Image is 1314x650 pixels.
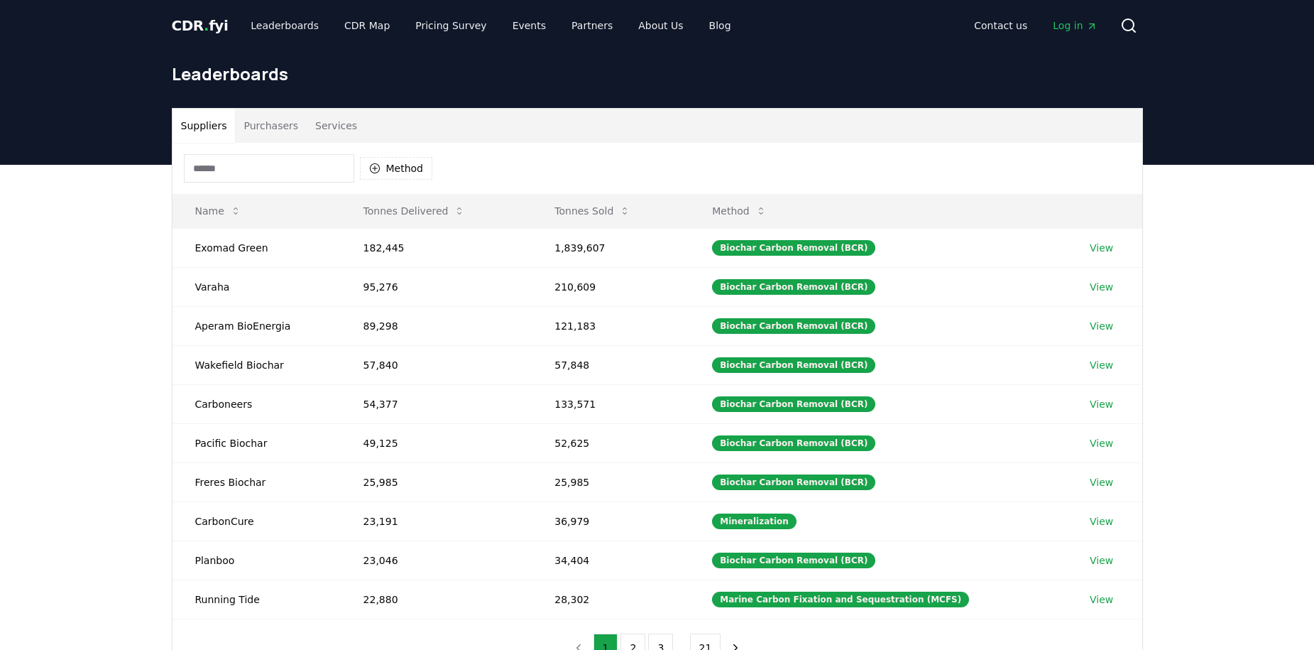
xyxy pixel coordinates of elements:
[341,462,532,502] td: 25,985
[173,306,341,345] td: Aperam BioEnergia
[532,423,689,462] td: 52,625
[1090,241,1113,255] a: View
[1090,475,1113,489] a: View
[173,345,341,384] td: Wakefield Biochar
[532,306,689,345] td: 121,183
[235,109,307,143] button: Purchasers
[172,16,229,36] a: CDR.fyi
[532,462,689,502] td: 25,985
[712,553,875,568] div: Biochar Carbon Removal (BCR)
[307,109,366,143] button: Services
[1090,319,1113,333] a: View
[712,435,875,451] div: Biochar Carbon Removal (BCR)
[341,541,532,580] td: 23,046
[712,592,969,607] div: Marine Carbon Fixation and Sequestration (MCFS)
[204,17,209,34] span: .
[532,541,689,580] td: 34,404
[173,580,341,619] td: Running Tide
[341,423,532,462] td: 49,125
[627,13,694,38] a: About Us
[1090,280,1113,294] a: View
[712,475,875,490] div: Biochar Carbon Removal (BCR)
[532,345,689,384] td: 57,848
[712,396,875,412] div: Biochar Carbon Removal (BCR)
[701,197,778,225] button: Method
[341,384,532,423] td: 54,377
[173,384,341,423] td: Carboneers
[172,17,229,34] span: CDR fyi
[1090,436,1113,450] a: View
[352,197,477,225] button: Tonnes Delivered
[341,580,532,619] td: 22,880
[1090,592,1113,607] a: View
[532,580,689,619] td: 28,302
[532,267,689,306] td: 210,609
[173,228,341,267] td: Exomad Green
[341,267,532,306] td: 95,276
[404,13,498,38] a: Pricing Survey
[560,13,624,38] a: Partners
[173,541,341,580] td: Planboo
[543,197,642,225] button: Tonnes Sold
[532,228,689,267] td: 1,839,607
[173,502,341,541] td: CarbonCure
[712,279,875,295] div: Biochar Carbon Removal (BCR)
[1053,18,1097,33] span: Log in
[1090,553,1113,568] a: View
[963,13,1108,38] nav: Main
[341,306,532,345] td: 89,298
[712,357,875,373] div: Biochar Carbon Removal (BCR)
[712,514,796,529] div: Mineralization
[1041,13,1108,38] a: Log in
[712,318,875,334] div: Biochar Carbon Removal (BCR)
[963,13,1039,38] a: Contact us
[1090,397,1113,411] a: View
[173,423,341,462] td: Pacific Biochar
[501,13,557,38] a: Events
[239,13,742,38] nav: Main
[712,240,875,256] div: Biochar Carbon Removal (BCR)
[532,502,689,541] td: 36,979
[173,267,341,306] td: Varaha
[698,13,743,38] a: Blog
[532,384,689,423] td: 133,571
[239,13,330,38] a: Leaderboards
[184,197,253,225] button: Name
[173,462,341,502] td: Freres Biochar
[333,13,401,38] a: CDR Map
[341,345,532,384] td: 57,840
[1090,358,1113,372] a: View
[341,228,532,267] td: 182,445
[173,109,236,143] button: Suppliers
[341,502,532,541] td: 23,191
[1090,514,1113,529] a: View
[172,63,1143,85] h1: Leaderboards
[360,157,433,180] button: Method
